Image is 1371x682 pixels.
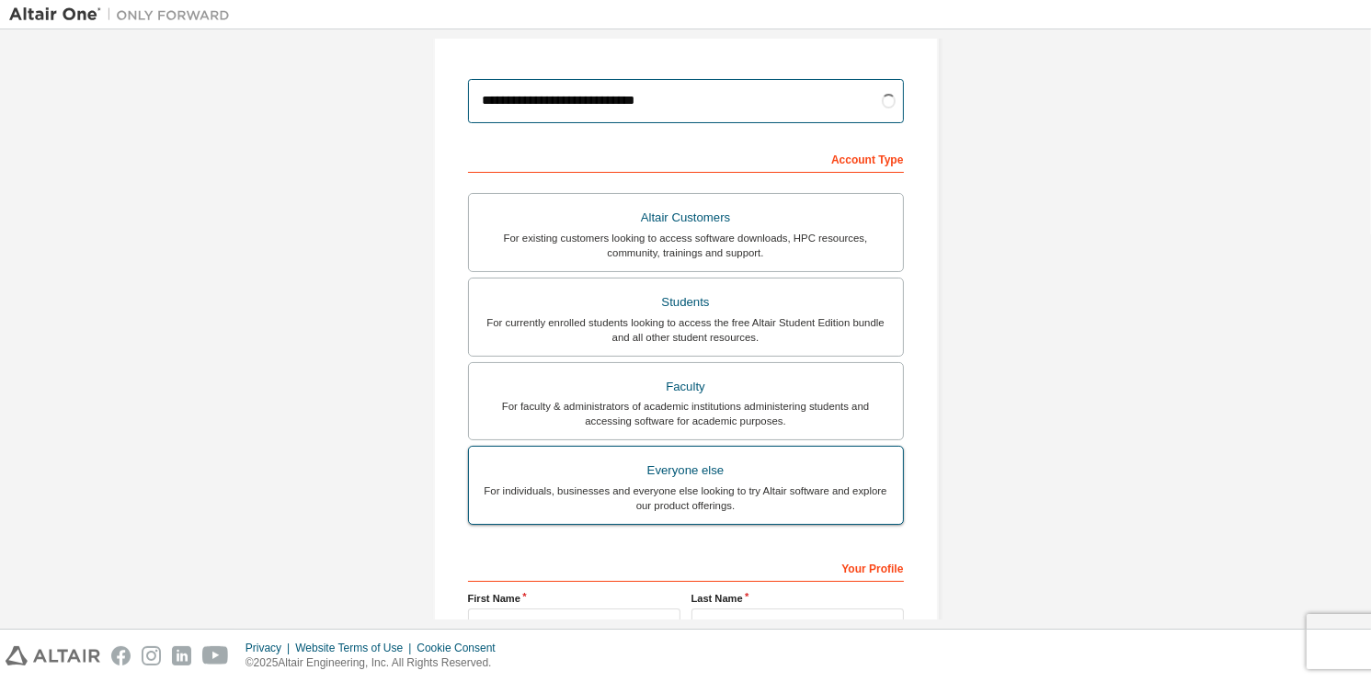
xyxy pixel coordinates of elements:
[6,646,100,665] img: altair_logo.svg
[480,205,892,231] div: Altair Customers
[417,641,506,655] div: Cookie Consent
[111,646,131,665] img: facebook.svg
[468,143,904,173] div: Account Type
[468,552,904,582] div: Your Profile
[246,655,507,671] p: © 2025 Altair Engineering, Inc. All Rights Reserved.
[9,6,239,24] img: Altair One
[480,374,892,400] div: Faculty
[295,641,417,655] div: Website Terms of Use
[691,591,904,606] label: Last Name
[480,399,892,428] div: For faculty & administrators of academic institutions administering students and accessing softwa...
[246,641,295,655] div: Privacy
[480,231,892,260] div: For existing customers looking to access software downloads, HPC resources, community, trainings ...
[468,591,680,606] label: First Name
[480,315,892,345] div: For currently enrolled students looking to access the free Altair Student Edition bundle and all ...
[480,290,892,315] div: Students
[480,483,892,513] div: For individuals, businesses and everyone else looking to try Altair software and explore our prod...
[202,646,229,665] img: youtube.svg
[142,646,161,665] img: instagram.svg
[480,458,892,483] div: Everyone else
[172,646,191,665] img: linkedin.svg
